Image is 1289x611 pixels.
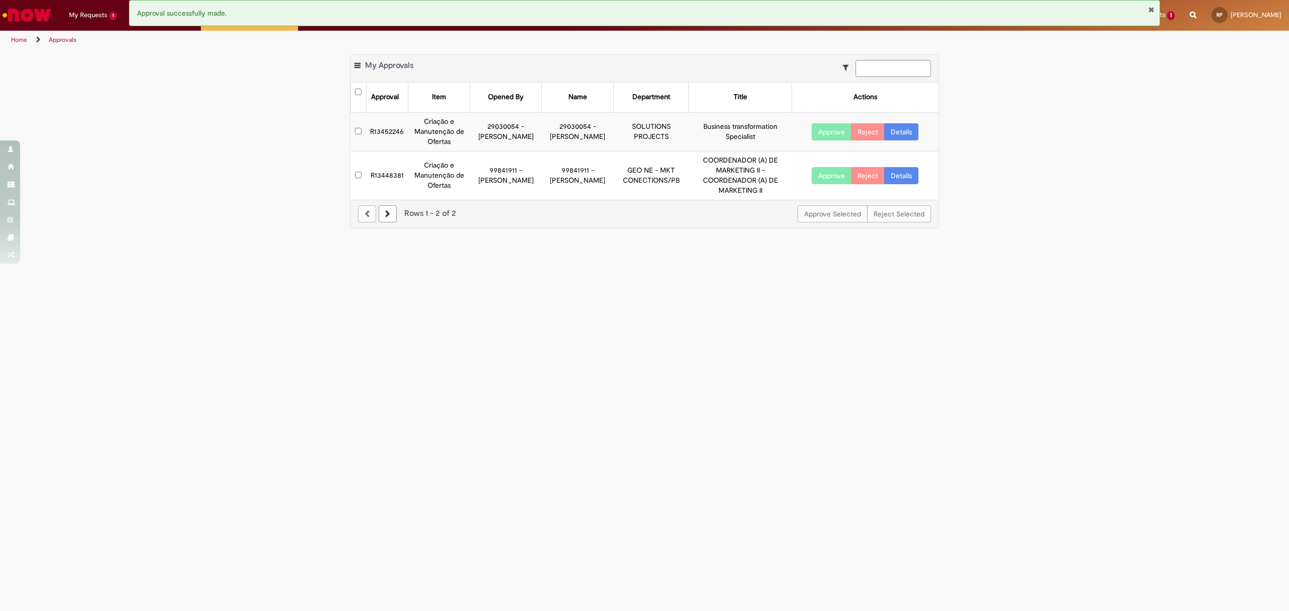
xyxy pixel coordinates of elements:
[408,151,470,199] td: Criação e Manutenção de Ofertas
[853,92,877,102] div: Actions
[851,123,885,140] button: Reject
[371,92,399,102] div: Approval
[1,5,53,25] img: ServiceNow
[366,112,408,151] td: R13452246
[358,208,931,219] div: Rows 1 - 2 of 2
[8,31,852,49] ul: Page breadcrumbs
[689,151,792,199] td: COORDENADOR (A) DE MARKETING II - COORDENADOR (A) DE MARKETING II
[49,36,77,44] a: Approvals
[632,92,670,102] div: Department
[11,36,27,44] a: Home
[69,10,107,20] span: My Requests
[1167,11,1175,20] span: 1
[1231,11,1281,19] span: [PERSON_NAME]
[884,167,918,184] a: Details
[542,151,613,199] td: 99841911 - [PERSON_NAME]
[843,64,853,71] i: Show filters for: Suas Solicitações
[734,92,747,102] div: Title
[1148,6,1155,14] button: Close Notification
[470,112,542,151] td: 29030054 - [PERSON_NAME]
[109,12,117,20] span: 1
[365,60,413,70] span: My Approvals
[488,92,524,102] div: Opened By
[851,167,885,184] button: Reject
[568,92,587,102] div: Name
[689,112,792,151] td: Business transformation Specialist
[613,151,689,199] td: GEO NE - MKT CONECTIONS/PB
[812,167,851,184] button: Approve
[137,9,227,18] span: Approval successfully made.
[366,83,408,112] th: Approval
[366,151,408,199] td: R13448381
[408,112,470,151] td: Criação e Manutenção de Ofertas
[884,123,918,140] a: Details
[812,123,851,140] button: Approve
[542,112,613,151] td: 29030054 - [PERSON_NAME]
[470,151,542,199] td: 99841911 - [PERSON_NAME]
[613,112,689,151] td: SOLUTIONS PROJECTS
[432,92,446,102] div: Item
[1216,12,1223,18] span: RP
